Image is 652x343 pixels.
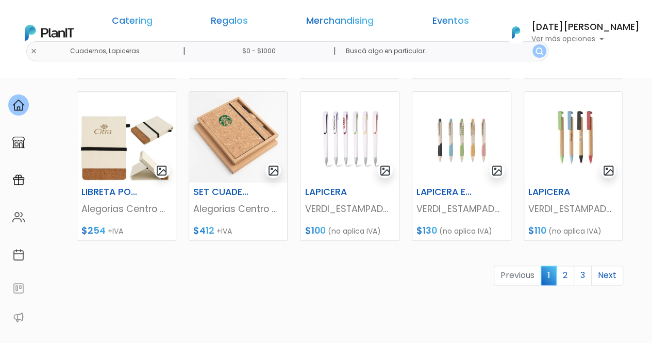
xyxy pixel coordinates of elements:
img: calendar-87d922413cdce8b2cf7b7f5f62616a5cf9e4887200fb71536465627b3292af00.svg [12,249,25,261]
img: partners-52edf745621dab592f3b2c58e3bca9d71375a7ef29c3b500c9f145b62cc070d4.svg [12,311,25,323]
p: | [182,45,185,57]
a: gallery-light SET CUADERNO + LAPICERA ECO Alegorias Centro Creativo $412 +IVA [189,91,288,241]
a: gallery-light LIBRETA PORTA CELULAR Alegorias Centro Creativo $254 +IVA [77,91,176,241]
span: 1 [541,266,557,285]
a: 2 [556,266,574,285]
img: gallery-light [379,165,391,176]
h6: SET CUADERNO + LAPICERA ECO [187,187,255,198]
img: marketplace-4ceaa7011d94191e9ded77b95e3339b90024bf715f7c57f8cf31f2d8c509eaba.svg [12,136,25,149]
p: Ver más opciones [531,36,640,43]
p: VERDI_ESTAMPADOS [528,202,618,216]
a: Regalos [211,17,248,29]
span: (no aplica IVA) [548,226,601,236]
h6: [DATE][PERSON_NAME] [531,23,640,32]
img: gallery-light [603,165,614,176]
div: ¿Necesitás ayuda? [53,10,148,30]
img: feedback-78b5a0c8f98aac82b08bfc38622c3050aee476f2c9584af64705fc4e61158814.svg [12,282,25,295]
button: PlanIt Logo [DATE][PERSON_NAME] Ver más opciones [498,19,640,46]
a: gallery-light LAPICERA VERDI_ESTAMPADOS $110 (no aplica IVA) [524,91,623,241]
a: Next [591,266,623,285]
p: VERDI_ESTAMPADOS [305,202,395,216]
img: gallery-light [268,165,279,176]
a: Eventos [432,17,469,29]
img: thumb_11111111111.jpg [412,92,511,183]
img: gallery-light [156,165,168,176]
p: VERDI_ESTAMPADOS [416,202,507,216]
a: gallery-light LAPICERA ECO VERDI_ESTAMPADOS $130 (no aplica IVA) [412,91,511,241]
img: PlanIt Logo [505,21,527,44]
img: thumb_Captura_de_pantalla_2023-08-09_154432.jpg [189,92,288,183]
img: PlanIt Logo [25,25,74,41]
img: close-6986928ebcb1d6c9903e3b54e860dbc4d054630f23adef3a32610726dff6a82b.svg [30,48,37,55]
span: +IVA [216,226,232,236]
img: people-662611757002400ad9ed0e3c099ab2801c6687ba6c219adb57efc949bc21e19d.svg [12,211,25,223]
span: (no aplica IVA) [439,226,492,236]
img: thumb_7854.jpg [524,92,623,183]
h6: LAPICERA ECO [410,187,478,198]
span: +IVA [108,226,123,236]
p: | [333,45,336,57]
h6: LAPICERA [298,187,366,198]
img: thumb_Captura_de_pantalla_2023-08-09_154033.jpg [77,92,176,183]
a: gallery-light LAPICERA VERDI_ESTAMPADOS $100 (no aplica IVA) [300,91,399,241]
p: Alegorias Centro Creativo [193,202,283,216]
p: Alegorias Centro Creativo [81,202,172,216]
h6: LIBRETA PORTA CELULAR [75,187,143,198]
a: 3 [574,266,592,285]
img: gallery-light [491,165,503,176]
span: (no aplica IVA) [327,226,380,236]
a: Merchandising [306,17,374,29]
img: home-e721727adea9d79c4d83392d1f703f7f8bce08238fde08b1acbfd93340b81755.svg [12,99,25,111]
img: campaigns-02234683943229c281be62815700db0a1741e53638e28bf9629b52c665b00959.svg [12,174,25,186]
span: $130 [416,224,437,237]
span: $412 [193,224,214,237]
a: Catering [112,17,153,29]
input: Buscá algo en particular.. [337,41,548,61]
img: thumb_Captura_de_pantalla_2023-10-04_151953.jpg [300,92,399,183]
img: search_button-432b6d5273f82d61273b3651a40e1bd1b912527efae98b1b7a1b2c0702e16a8d.svg [536,47,543,55]
span: $100 [305,224,325,237]
h6: LAPICERA [522,187,590,198]
span: $254 [81,224,106,237]
span: $110 [528,224,546,237]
